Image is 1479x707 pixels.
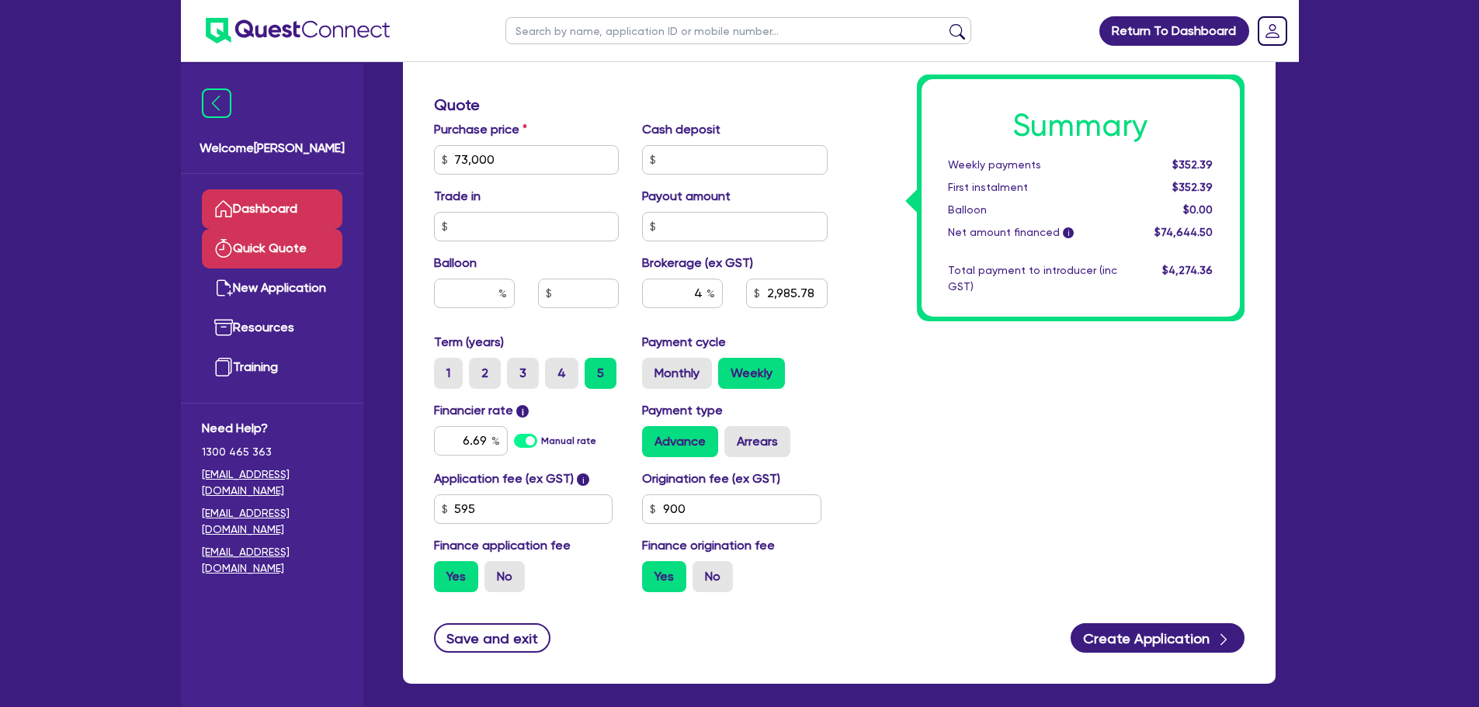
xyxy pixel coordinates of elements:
a: [EMAIL_ADDRESS][DOMAIN_NAME] [202,466,342,499]
a: Resources [202,308,342,348]
a: New Application [202,269,342,308]
label: Yes [642,561,686,592]
div: Balloon [936,202,1129,218]
label: No [693,561,733,592]
label: Arrears [724,426,790,457]
label: 5 [585,358,616,389]
span: Need Help? [202,419,342,438]
div: Net amount financed [936,224,1129,241]
label: Finance application fee [434,536,571,555]
button: Create Application [1071,623,1245,653]
span: $4,274.36 [1162,264,1213,276]
label: Brokerage (ex GST) [642,254,753,272]
label: Trade in [434,187,481,206]
img: new-application [214,279,233,297]
span: i [577,473,589,486]
label: Advance [642,426,718,457]
label: Yes [434,561,478,592]
label: Application fee (ex GST) [434,470,574,488]
span: $352.39 [1172,158,1213,171]
label: Cash deposit [642,120,720,139]
a: [EMAIL_ADDRESS][DOMAIN_NAME] [202,505,342,538]
span: i [516,405,529,418]
button: Save and exit [434,623,551,653]
input: Search by name, application ID or mobile number... [505,17,971,44]
img: quick-quote [214,239,233,258]
a: Return To Dashboard [1099,16,1249,46]
label: Term (years) [434,333,504,352]
a: [EMAIL_ADDRESS][DOMAIN_NAME] [202,544,342,577]
label: 4 [545,358,578,389]
label: Financier rate [434,401,529,420]
label: 1 [434,358,463,389]
label: Weekly [718,358,785,389]
a: Dropdown toggle [1252,11,1293,51]
div: Weekly payments [936,157,1129,173]
img: training [214,358,233,376]
span: i [1063,228,1074,239]
img: quest-connect-logo-blue [206,18,390,43]
label: Manual rate [541,434,596,448]
label: Origination fee (ex GST) [642,470,780,488]
a: Training [202,348,342,387]
label: Finance origination fee [642,536,775,555]
img: icon-menu-close [202,88,231,118]
label: 3 [507,358,539,389]
label: 2 [469,358,501,389]
div: First instalment [936,179,1129,196]
img: resources [214,318,233,337]
a: Quick Quote [202,229,342,269]
label: Payment cycle [642,333,726,352]
span: Welcome [PERSON_NAME] [200,139,345,158]
h1: Summary [948,107,1213,144]
span: $352.39 [1172,181,1213,193]
label: Monthly [642,358,712,389]
h3: Quote [434,95,828,114]
label: Payment type [642,401,723,420]
label: Balloon [434,254,477,272]
a: Dashboard [202,189,342,229]
label: No [484,561,525,592]
label: Payout amount [642,187,731,206]
span: $0.00 [1183,203,1213,216]
span: $74,644.50 [1154,226,1213,238]
div: Total payment to introducer (inc GST) [936,262,1129,295]
label: Purchase price [434,120,527,139]
span: 1300 465 363 [202,444,342,460]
